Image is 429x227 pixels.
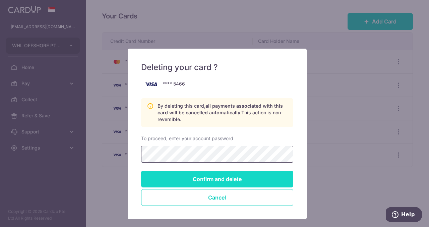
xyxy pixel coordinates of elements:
[141,78,161,90] img: visa-761abec96037c8ab836742a37ff580f5eed1c99042f5b0e3b4741c5ac3fec333.png
[141,189,293,206] button: Close
[141,62,293,73] h5: Deleting your card ?
[158,103,288,123] p: By deleting this card, This action is non-reversible.
[141,171,293,187] input: Confirm and delete
[386,207,422,224] iframe: Opens a widget where you can find more information
[15,5,29,11] span: Help
[158,103,283,115] span: all payments associated with this card will be cancelled automatically.
[141,135,233,142] label: To proceed, enter your account password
